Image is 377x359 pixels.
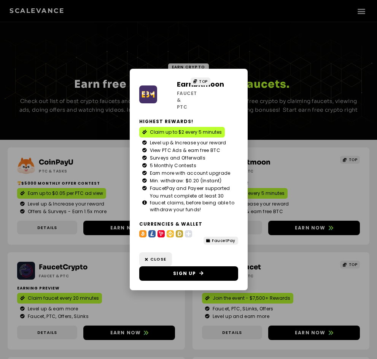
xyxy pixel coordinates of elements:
a: TOP [191,77,210,85]
span: Min. withdraw: $0.20 (Instant) [148,177,222,184]
span: Close [150,256,166,263]
a: FaucetPay [204,237,238,245]
a: Close [139,252,172,266]
span: Surveys and Offerwalls [148,155,206,161]
span: Earn more with account upgrade [148,170,231,177]
span: View PTC Ads & earn free BTC [148,147,220,154]
span: FaucetPay [212,238,235,244]
a: Earnbitmoon [177,79,224,89]
span: You must complete at least 30 faucet claims, before being able to withdraw your funds! [148,193,235,213]
span: TOP [199,79,208,84]
h2: Highest Rewards! [139,118,238,125]
h2: Faucet & PTC [177,90,189,111]
span: Sign Up [173,270,196,277]
span: 5 Monthly Contests [148,162,196,169]
a: Claim up to $2 every 5 minutes [139,127,225,138]
span: FaucetPay and Payeer supported [148,185,230,192]
span: Level up & Increase your reward [148,139,226,146]
a: Sign Up [139,266,238,281]
span: Claim up to $2 every 5 minutes [150,129,222,136]
h2: Currencies & Wallet [139,221,238,228]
